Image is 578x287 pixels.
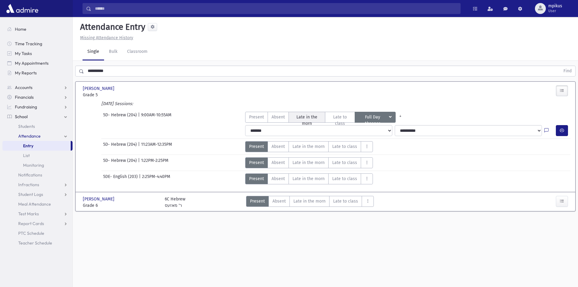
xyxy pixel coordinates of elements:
[2,49,73,58] a: My Tasks
[18,231,44,236] span: PTC Schedule
[5,2,40,15] img: AdmirePro
[272,198,286,204] span: Absent
[333,198,358,204] span: Late to class
[18,192,43,197] span: Student Logs
[91,3,460,14] input: Search
[103,157,138,168] span: 5D- Hebrew (204)
[83,196,116,202] span: [PERSON_NAME]
[18,240,52,246] span: Teacher Schedule
[15,60,49,66] span: My Appointments
[15,94,34,100] span: Financials
[83,202,159,209] span: Grade 6
[122,43,152,60] a: Classroom
[249,159,264,166] span: Present
[2,112,73,121] a: School
[2,121,73,131] a: Students
[103,141,138,152] span: 5D- Hebrew (204)
[18,201,51,207] span: Meal Attendance
[245,112,405,123] div: AttTypes
[292,176,325,182] span: Late in the morn
[18,172,42,178] span: Notifications
[18,133,41,139] span: Attendance
[103,173,139,184] span: 5DE- English (203)
[15,114,28,119] span: School
[15,51,32,56] span: My Tasks
[141,157,168,168] span: 1:22PM-2:25PM
[246,196,374,209] div: AttTypes
[2,170,73,180] a: Notifications
[83,85,116,92] span: [PERSON_NAME]
[165,196,185,209] div: 6C Hebrew ר' מאזעס
[2,160,73,170] a: Monitoring
[293,198,326,204] span: Late in the morn
[2,92,73,102] a: Financials
[139,173,142,184] span: |
[78,35,133,40] a: Missing Attendance History
[560,66,575,76] button: Find
[272,143,285,150] span: Absent
[138,141,141,152] span: |
[2,58,73,68] a: My Appointments
[15,104,37,110] span: Fundraising
[141,141,172,152] span: 11:23AM-12:35PM
[18,124,35,129] span: Students
[23,162,44,168] span: Monitoring
[548,4,562,9] span: mpikus
[103,112,138,123] span: 5D- Hebrew (204)
[15,70,37,76] span: My Reports
[292,114,321,127] span: Late in the morn
[249,143,264,150] span: Present
[83,92,159,98] span: Grade 5
[355,112,396,123] button: Full Day Absence
[245,173,373,184] div: AttTypes
[2,131,73,141] a: Attendance
[2,219,73,228] a: Report Cards
[141,112,171,123] span: 9:00AM-10:55AM
[18,221,44,226] span: Report Cards
[138,157,141,168] span: |
[359,114,388,121] span: Full Day Absence
[272,159,285,166] span: Absent
[2,39,73,49] a: Time Tracking
[23,153,30,158] span: List
[2,238,73,248] a: Teacher Schedule
[23,143,33,149] span: Entry
[332,159,357,166] span: Late to class
[250,198,265,204] span: Present
[2,151,73,160] a: List
[329,114,351,127] span: Late to class
[2,228,73,238] a: PTC Schedule
[138,112,141,123] span: |
[272,114,285,120] span: Absent
[2,209,73,219] a: Test Marks
[78,22,145,32] h5: Attendance Entry
[332,143,357,150] span: Late to class
[104,43,122,60] a: Bulk
[83,43,104,60] a: Single
[2,141,71,151] a: Entry
[292,159,325,166] span: Late in the morn
[249,176,264,182] span: Present
[142,173,170,184] span: 2:25PM-4:40PM
[80,35,133,40] u: Missing Attendance History
[249,114,264,120] span: Present
[245,141,373,152] div: AttTypes
[272,176,285,182] span: Absent
[18,211,39,217] span: Test Marks
[2,24,73,34] a: Home
[548,9,562,13] span: User
[2,190,73,199] a: Student Logs
[15,85,32,90] span: Accounts
[15,26,26,32] span: Home
[245,157,373,168] div: AttTypes
[292,143,325,150] span: Late in the morn
[2,68,73,78] a: My Reports
[18,182,39,187] span: Infractions
[2,83,73,92] a: Accounts
[15,41,42,46] span: Time Tracking
[2,199,73,209] a: Meal Attendance
[2,180,73,190] a: Infractions
[2,102,73,112] a: Fundraising
[101,101,133,106] i: [DATE] Sessions:
[332,176,357,182] span: Late to class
